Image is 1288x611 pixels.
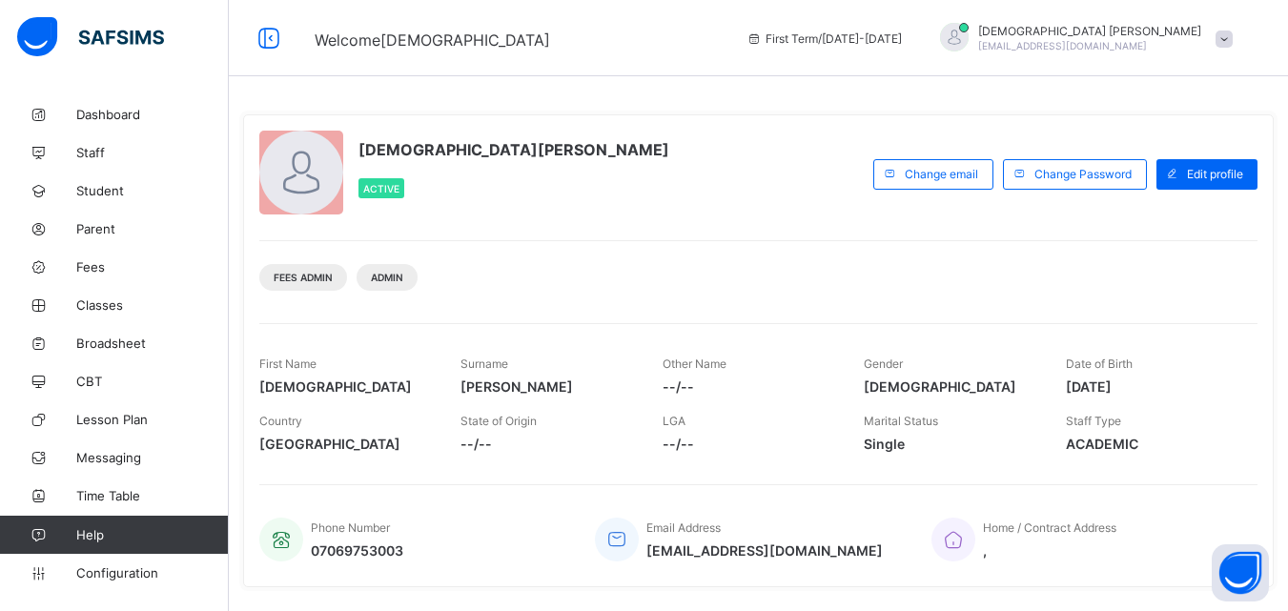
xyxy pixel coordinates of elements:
span: Messaging [76,450,229,465]
span: Marital Status [864,414,938,428]
span: Staff [76,145,229,160]
span: Email Address [646,520,721,535]
span: First Name [259,356,317,371]
span: --/-- [663,436,835,452]
span: Student [76,183,229,198]
span: Dashboard [76,107,229,122]
span: --/-- [460,436,633,452]
div: ChristianaMomoh [921,23,1242,54]
span: Change Password [1034,167,1132,181]
span: Country [259,414,302,428]
span: Welcome [DEMOGRAPHIC_DATA] [315,31,550,50]
span: session/term information [746,31,902,46]
span: [EMAIL_ADDRESS][DOMAIN_NAME] [978,40,1147,51]
span: Parent [76,221,229,236]
span: Edit profile [1187,167,1243,181]
span: [DEMOGRAPHIC_DATA] [259,378,432,395]
span: --/-- [663,378,835,395]
span: ACADEMIC [1066,436,1238,452]
img: safsims [17,17,164,57]
button: Open asap [1212,544,1269,601]
span: Fees Admin [274,272,333,283]
span: Staff Type [1066,414,1121,428]
span: Lesson Plan [76,412,229,427]
span: [GEOGRAPHIC_DATA] [259,436,432,452]
span: [DATE] [1066,378,1238,395]
span: Change email [905,167,978,181]
span: LGA [663,414,685,428]
span: 07069753003 [311,542,403,559]
span: Admin [371,272,403,283]
span: [DEMOGRAPHIC_DATA] [PERSON_NAME] [978,24,1201,38]
span: CBT [76,374,229,389]
span: Other Name [663,356,726,371]
span: Broadsheet [76,336,229,351]
span: [PERSON_NAME] [460,378,633,395]
span: Active [363,183,399,194]
span: State of Origin [460,414,537,428]
span: [EMAIL_ADDRESS][DOMAIN_NAME] [646,542,883,559]
span: Configuration [76,565,228,580]
span: Single [864,436,1036,452]
span: Time Table [76,488,229,503]
span: [DEMOGRAPHIC_DATA][PERSON_NAME] [358,140,669,159]
span: Home / Contract Address [983,520,1116,535]
span: Fees [76,259,229,275]
span: Gender [864,356,903,371]
span: Surname [460,356,508,371]
span: Phone Number [311,520,390,535]
span: Classes [76,297,229,313]
span: Help [76,527,228,542]
span: [DEMOGRAPHIC_DATA] [864,378,1036,395]
span: , [983,542,1116,559]
span: Date of Birth [1066,356,1133,371]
